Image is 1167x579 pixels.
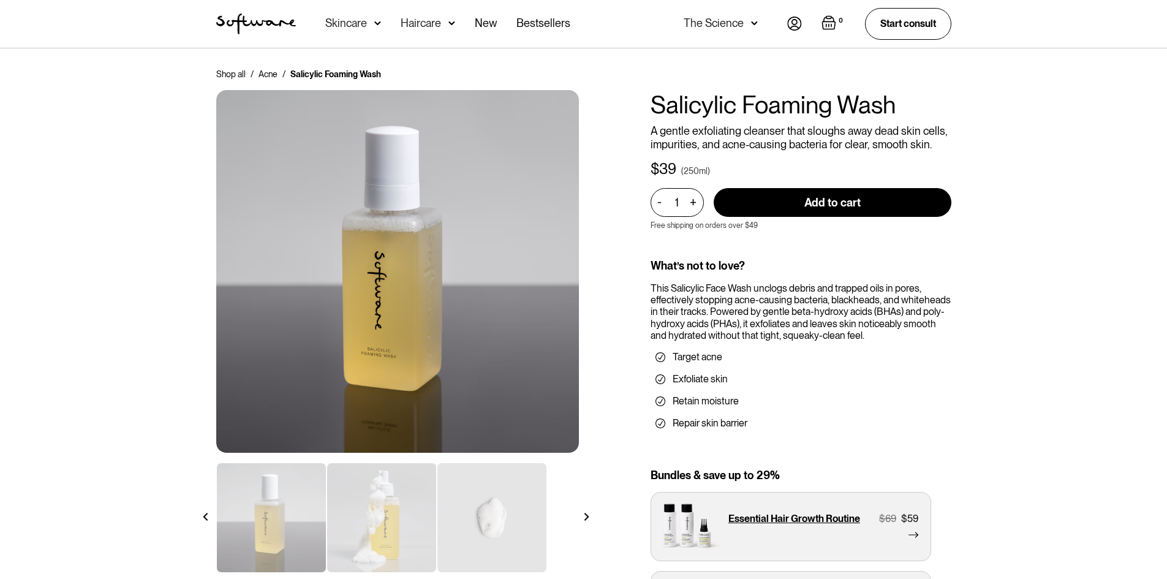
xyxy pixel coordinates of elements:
div: 69 [885,513,896,524]
div: $ [651,161,659,178]
div: 59 [907,513,918,524]
h1: Salicylic Foaming Wash [651,90,951,119]
div: This Salicylic Face Wash unclogs debris and trapped oils in pores, effectively stopping acne-caus... [651,282,951,341]
p: A gentle exfoliating cleanser that sloughs away dead skin cells, impurities, and acne-causing bac... [651,124,951,151]
img: arrow right [583,513,591,521]
img: arrow down [374,17,381,29]
div: Bundles & save up to 29% [651,469,951,482]
img: arrow down [751,17,758,29]
img: arrow left [202,513,210,521]
div: Skincare [325,17,367,29]
div: 39 [659,161,676,178]
img: Software Logo [216,13,296,34]
li: Exfoliate skin [655,373,946,385]
div: / [282,68,285,80]
a: Acne [259,68,278,80]
div: $ [879,513,885,524]
p: Essential Hair Growth Routine [728,513,860,524]
div: Salicylic Foaming Wash [290,68,381,80]
li: Target acne [655,351,946,363]
a: Essential Hair Growth Routine$69$59 [651,492,931,561]
img: arrow down [448,17,455,29]
li: Retain moisture [655,395,946,407]
input: Add to cart [714,188,951,217]
a: Open empty cart [821,15,845,32]
div: The Science [684,17,744,29]
div: What’s not to love? [651,259,951,273]
div: + [687,195,700,210]
div: (250ml) [681,165,710,177]
div: Haircare [401,17,441,29]
div: - [657,195,665,209]
a: Start consult [865,8,951,39]
div: 0 [836,15,845,26]
div: $ [901,513,907,524]
li: Repair skin barrier [655,417,946,430]
p: Free shipping on orders over $49 [651,221,758,230]
img: Ceramide Moisturiser [216,90,579,453]
div: / [251,68,254,80]
a: Shop all [216,68,246,80]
